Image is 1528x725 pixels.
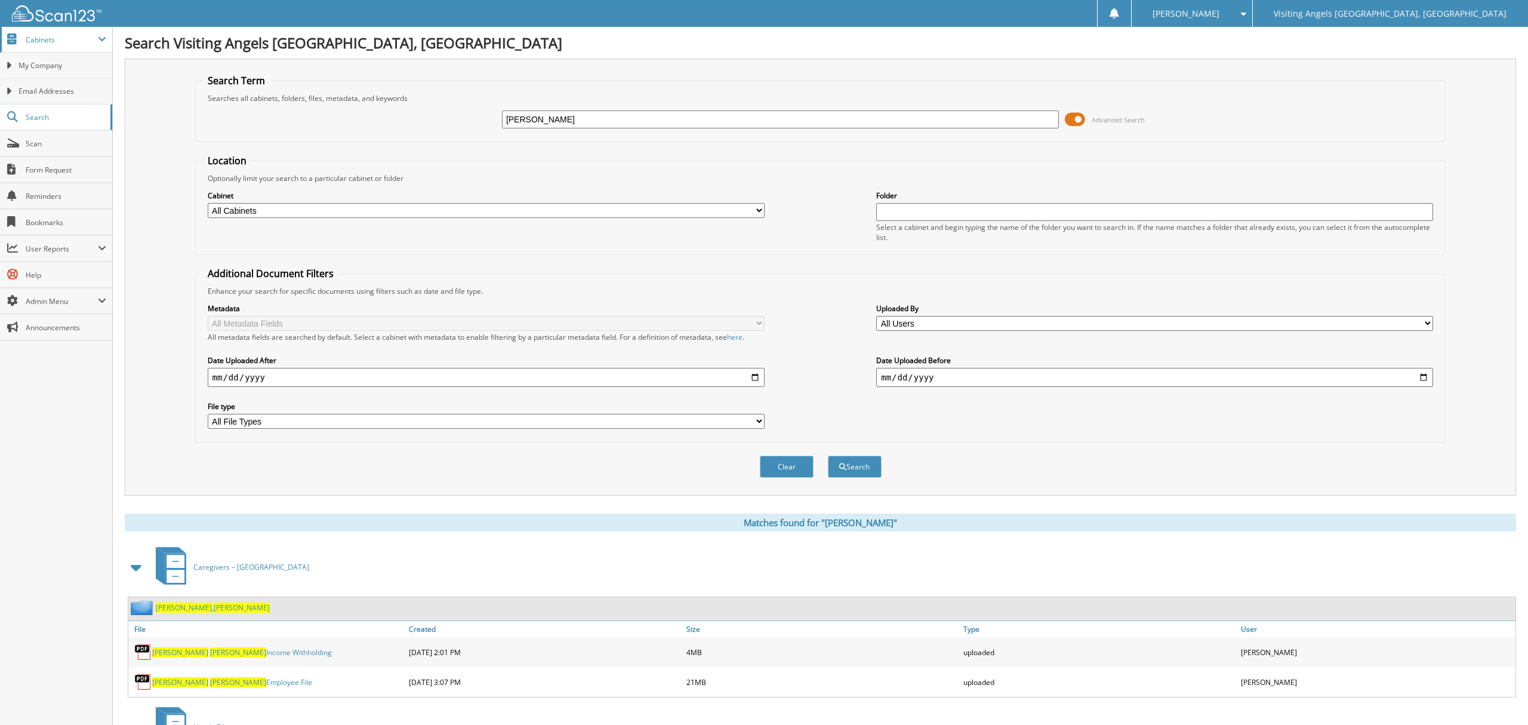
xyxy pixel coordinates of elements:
span: Caregivers – [GEOGRAPHIC_DATA] [193,562,309,572]
span: Search [26,112,104,122]
div: Optionally limit your search to a particular cabinet or folder [202,173,1440,183]
span: [PERSON_NAME] [210,647,266,658]
a: Type [960,621,1238,637]
legend: Search Term [202,74,271,87]
span: Visiting Angels [GEOGRAPHIC_DATA], [GEOGRAPHIC_DATA] [1274,10,1507,17]
span: [PERSON_NAME] [214,603,270,613]
span: [PERSON_NAME] [152,677,208,687]
span: User Reports [26,244,98,254]
span: Scan [26,139,106,149]
div: uploaded [960,670,1238,694]
a: Size [683,621,961,637]
button: Clear [760,456,814,478]
a: Created [406,621,683,637]
h1: Search Visiting Angels [GEOGRAPHIC_DATA], [GEOGRAPHIC_DATA] [125,33,1516,53]
div: [PERSON_NAME] [1238,670,1515,694]
label: Folder [876,191,1433,201]
span: Form Request [26,165,106,175]
img: PDF.png [134,673,152,691]
input: start [208,368,765,387]
div: 21MB [683,670,961,694]
span: Reminders [26,191,106,201]
a: here [727,332,743,342]
span: Announcements [26,322,106,333]
div: Matches found for "[PERSON_NAME]" [125,514,1516,532]
a: File [128,621,406,637]
input: end [876,368,1433,387]
label: File type [208,401,765,411]
a: [PERSON_NAME] [PERSON_NAME]Income Withholding [152,647,332,658]
img: scan123-logo-white.svg [12,5,101,21]
img: PDF.png [134,643,152,661]
span: Email Addresses [19,86,106,97]
label: Cabinet [208,191,765,201]
div: uploaded [960,640,1238,664]
a: [PERSON_NAME] [PERSON_NAME]Employee File [152,677,312,687]
a: Caregivers – [GEOGRAPHIC_DATA] [149,543,309,591]
span: Bookmarks [26,217,106,228]
iframe: Chat Widget [1468,668,1528,725]
span: Help [26,270,106,280]
div: All metadata fields are searched by default. Select a cabinet with metadata to enable filtering b... [208,332,765,342]
span: [PERSON_NAME] [152,647,208,658]
label: Uploaded By [876,303,1433,314]
div: [PERSON_NAME] [1238,640,1515,664]
span: Advanced Search [1092,115,1145,124]
label: Metadata [208,303,765,314]
div: [DATE] 3:07 PM [406,670,683,694]
div: 4MB [683,640,961,664]
legend: Location [202,154,252,167]
label: Date Uploaded After [208,355,765,365]
div: Enhance your search for specific documents using filters such as date and file type. [202,286,1440,296]
div: Searches all cabinets, folders, files, metadata, and keywords [202,93,1440,103]
a: User [1238,621,1515,637]
div: [DATE] 2:01 PM [406,640,683,664]
button: Search [828,456,882,478]
span: My Company [19,60,106,71]
label: Date Uploaded Before [876,355,1433,365]
span: Cabinets [26,35,98,45]
a: [PERSON_NAME],[PERSON_NAME] [156,603,270,613]
span: Admin Menu [26,296,98,306]
div: Select a cabinet and begin typing the name of the folder you want to search in. If the name match... [876,222,1433,242]
span: [PERSON_NAME] [156,603,212,613]
img: folder2.png [131,600,156,615]
span: [PERSON_NAME] [210,677,266,687]
legend: Additional Document Filters [202,267,340,280]
span: [PERSON_NAME] [1153,10,1219,17]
